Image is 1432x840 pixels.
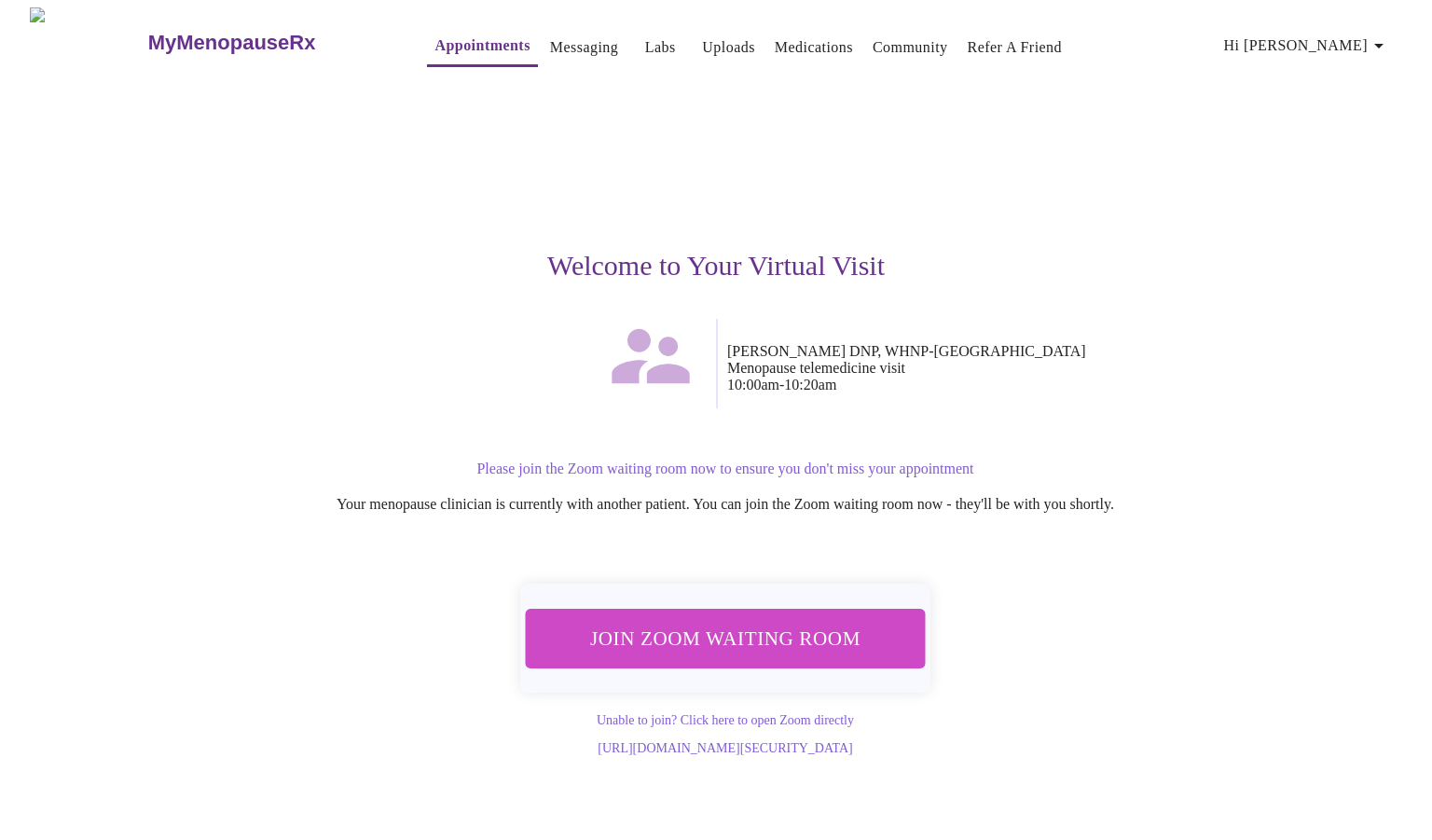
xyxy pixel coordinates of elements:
h3: MyMenopauseRx [148,31,316,55]
button: Appointments [427,27,537,67]
a: [URL][DOMAIN_NAME][SECURITY_DATA] [598,741,852,755]
button: Join Zoom Waiting Room [518,608,932,669]
a: Labs [645,34,676,61]
a: Appointments [434,33,530,59]
p: Your menopause clinician is currently with another patient. You can join the Zoom waiting room no... [160,496,1290,513]
span: Join Zoom Waiting Room [544,620,906,655]
a: Refer a Friend [968,34,1063,61]
a: MyMenopauseRx [145,10,390,76]
button: Messaging [543,29,626,66]
button: Refer a Friend [960,29,1070,66]
p: Please join the Zoom waiting room now to ensure you don't miss your appointment [160,461,1290,477]
button: Hi [PERSON_NAME] [1217,27,1398,64]
button: Community [865,29,956,66]
button: Medications [767,29,861,66]
a: Messaging [550,34,618,61]
a: Unable to join? Click here to open Zoom directly [597,713,854,727]
button: Labs [630,29,690,66]
span: Hi [PERSON_NAME] [1224,33,1390,59]
button: Uploads [695,29,763,66]
a: Uploads [702,34,755,61]
p: [PERSON_NAME] DNP, WHNP-[GEOGRAPHIC_DATA] Menopause telemedicine visit 10:00am - 10:20am [727,343,1290,393]
a: Medications [775,34,853,61]
img: MyMenopauseRx Logo [30,7,145,77]
a: Community [873,34,948,61]
h3: Welcome to Your Virtual Visit [142,250,1290,282]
